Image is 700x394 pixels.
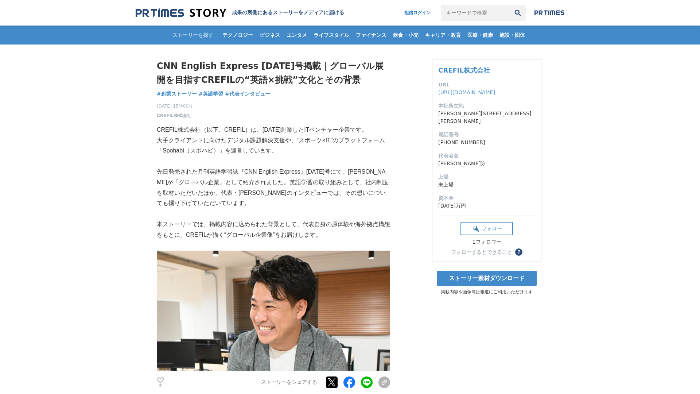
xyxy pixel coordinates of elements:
[136,8,344,18] a: 成果の裏側にあるストーリーをメディアに届ける 成果の裏側にあるストーリーをメディアに届ける
[157,135,390,157] p: 大手クライアントに向けたデジタル課題解決支援や、“スポーツ×IT”のプラットフォーム「Spohabi（スポハビ）」を運営しています。
[460,239,513,246] div: 1フォロワー
[157,219,390,240] p: 本ストーリーでは、掲載内容に込められた背景として、代表自身の原体験や海外拠点構想をもとに、CREFILが描く“グローバル企業像”をお届けします。
[464,26,496,45] a: 医療・健康
[353,26,389,45] a: ファイナンス
[136,8,226,18] img: 成果の裏側にあるストーリーをメディアに届ける
[438,139,535,146] dd: [PHONE_NUMBER]
[257,26,283,45] a: ビジネス
[432,289,541,295] p: 掲載内容や画像等は報道にご利用いただけます
[157,125,390,135] p: CREFIL株式会社（以下、CREFIL）は、[DATE]創業したITベンチャー企業です。
[157,59,390,87] h1: CNN English Express [DATE]号掲載｜グローバル展開を目指すCREFILの“英語×挑戦”文化とその背景
[422,26,464,45] a: キャリア・教育
[438,202,535,210] dd: [DATE]万円
[225,90,270,97] span: #代表インタビュー
[353,32,389,38] span: ファイナンス
[438,173,535,181] dt: 上場
[157,167,390,209] p: 先日発売された月刊英語学習誌『CNN English Express』[DATE]号にて、[PERSON_NAME]が「グローバル企業」として紹介されました。英語学習の取り組みとして、社内制度を...
[497,32,528,38] span: 施設・団体
[284,26,310,45] a: エンタメ
[438,194,535,202] dt: 資本金
[284,32,310,38] span: エンタメ
[311,32,352,38] span: ライフスタイル
[464,32,496,38] span: 医療・健康
[510,5,526,21] button: 検索
[460,222,513,235] button: フォロー
[157,112,191,119] a: CREFIL株式会社
[219,32,256,38] span: テクノロジー
[438,102,535,110] dt: 本社所在地
[390,32,421,38] span: 飲食・小売
[534,10,564,16] img: prtimes
[438,89,495,95] a: [URL][DOMAIN_NAME]
[232,9,344,16] h2: 成果の裏側にあるストーリーをメディアに届ける
[438,152,535,160] dt: 代表者名
[438,66,490,74] a: CREFIL株式会社
[438,110,535,125] dd: [PERSON_NAME][STREET_ADDRESS][PERSON_NAME]
[451,250,512,255] div: フォローするとできること
[261,379,317,386] p: ストーリーをシェアする
[157,384,164,388] p: 9
[390,26,421,45] a: 飲食・小売
[438,160,535,167] dd: [PERSON_NAME]弥
[441,5,510,21] input: キーワードで検索
[438,81,535,89] dt: URL
[311,26,352,45] a: ライフスタイル
[438,131,535,139] dt: 電話番号
[157,103,193,109] span: [DATE] 15時00分
[225,90,270,98] a: #代表インタビュー
[437,271,537,286] a: ストーリー素材ダウンロード
[199,90,223,97] span: #英語学習
[422,32,464,38] span: キャリア・教育
[516,250,521,255] span: ？
[497,26,528,45] a: 施設・団体
[438,181,535,189] dd: 未上場
[257,32,283,38] span: ビジネス
[397,5,438,21] a: 配信ログイン
[157,90,197,97] span: #創業ストーリー
[157,90,197,98] a: #創業ストーリー
[515,248,522,256] button: ？
[199,90,223,98] a: #英語学習
[219,26,256,45] a: テクノロジー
